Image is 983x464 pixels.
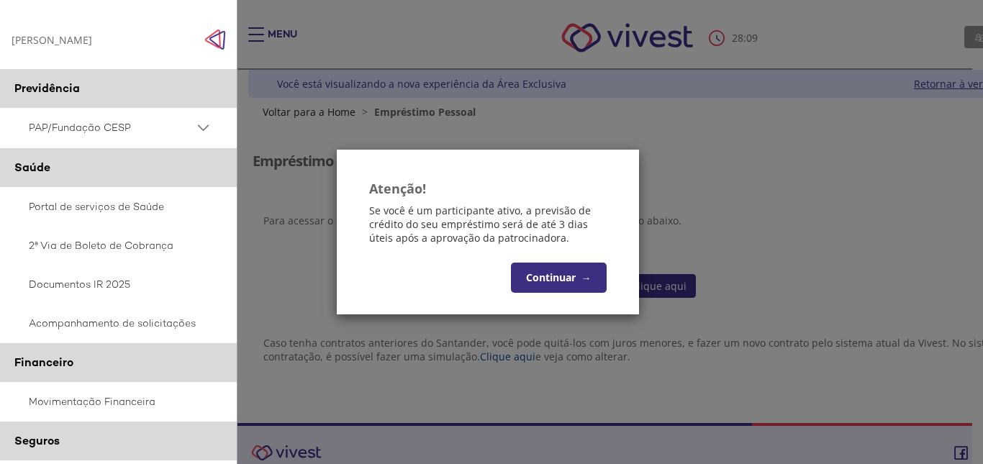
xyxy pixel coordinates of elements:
[369,180,426,197] strong: Atenção!
[14,355,73,370] span: Financeiro
[14,81,80,96] span: Previdência
[581,270,592,284] span: →
[204,29,226,50] img: Fechar menu
[12,33,92,47] div: [PERSON_NAME]
[511,263,607,293] button: Continuar→
[14,433,60,448] span: Seguros
[369,204,607,245] p: Se você é um participante ativo, a previsão de crédito do seu empréstimo será de até 3 dias úteis...
[14,160,50,175] span: Saúde
[204,29,226,50] span: Click to close side navigation.
[29,119,194,137] span: PAP/Fundação CESP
